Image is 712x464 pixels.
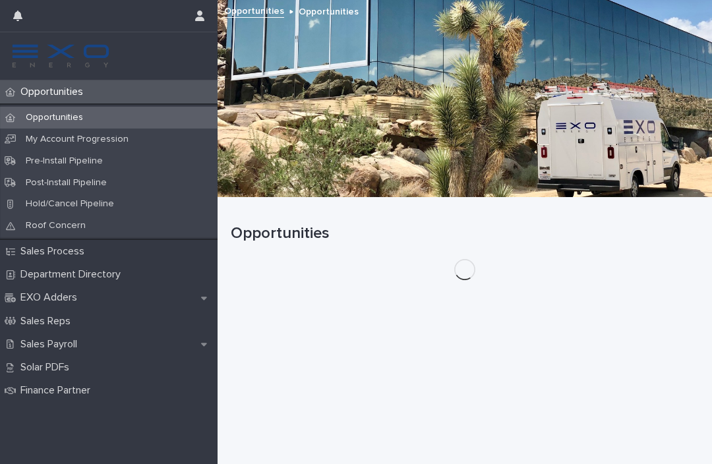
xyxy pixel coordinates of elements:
img: FKS5r6ZBThi8E5hshIGi [11,43,111,69]
p: EXO Adders [15,291,88,304]
a: Opportunities [224,3,284,18]
p: Sales Process [15,245,95,258]
p: Sales Payroll [15,338,88,351]
p: My Account Progression [15,134,139,145]
p: Opportunities [15,86,94,98]
p: Roof Concern [15,220,96,231]
p: Department Directory [15,268,131,281]
p: Hold/Cancel Pipeline [15,198,125,210]
p: Sales Reps [15,315,81,328]
p: Post-Install Pipeline [15,177,117,188]
p: Finance Partner [15,384,101,397]
p: Pre-Install Pipeline [15,156,113,167]
h1: Opportunities [231,224,699,243]
p: Solar PDFs [15,361,80,374]
p: Opportunities [299,3,359,18]
p: Opportunities [15,112,94,123]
